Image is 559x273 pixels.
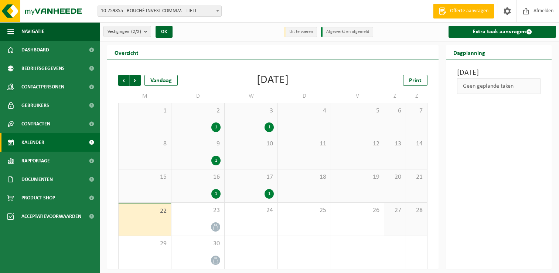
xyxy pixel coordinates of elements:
[211,189,221,199] div: 1
[21,207,81,226] span: Acceptatievoorwaarden
[21,96,49,115] span: Gebruikers
[384,90,406,103] td: Z
[175,173,221,181] span: 16
[131,29,141,34] count: (2/2)
[388,173,402,181] span: 20
[118,90,171,103] td: M
[21,115,50,133] span: Contracten
[282,173,327,181] span: 18
[4,257,123,273] iframe: chat widget
[21,133,44,152] span: Kalender
[406,90,428,103] td: Z
[144,75,178,86] div: Vandaag
[211,122,221,132] div: 1
[284,27,317,37] li: Uit te voeren
[98,6,221,16] span: 10-759855 - BOUCHÉ INVEST COMM.V. - TIELT
[175,107,221,115] span: 2
[403,75,427,86] a: Print
[122,107,167,115] span: 1
[122,173,167,181] span: 15
[225,90,278,103] td: W
[331,90,384,103] td: V
[21,170,53,189] span: Documenten
[335,173,380,181] span: 19
[108,26,141,37] span: Vestigingen
[410,173,424,181] span: 21
[21,59,65,78] span: Bedrijfsgegevens
[282,206,327,215] span: 25
[448,7,490,15] span: Offerte aanvragen
[228,206,274,215] span: 24
[265,122,274,132] div: 1
[21,189,55,207] span: Product Shop
[457,78,541,94] div: Geen geplande taken
[335,206,380,215] span: 26
[410,140,424,148] span: 14
[335,107,380,115] span: 5
[122,240,167,248] span: 29
[228,140,274,148] span: 10
[446,45,492,60] h2: Dagplanning
[21,78,64,96] span: Contactpersonen
[21,22,44,41] span: Navigatie
[228,173,274,181] span: 17
[335,140,380,148] span: 12
[409,78,422,84] span: Print
[171,90,225,103] td: D
[433,4,494,18] a: Offerte aanvragen
[228,107,274,115] span: 3
[388,107,402,115] span: 6
[388,140,402,148] span: 13
[282,107,327,115] span: 4
[107,45,146,60] h2: Overzicht
[282,140,327,148] span: 11
[21,41,49,59] span: Dashboard
[265,189,274,199] div: 1
[410,107,424,115] span: 7
[103,26,151,37] button: Vestigingen(2/2)
[449,26,556,38] a: Extra taak aanvragen
[257,75,289,86] div: [DATE]
[156,26,173,38] button: OK
[175,140,221,148] span: 9
[175,240,221,248] span: 30
[457,67,541,78] h3: [DATE]
[130,75,141,86] span: Volgende
[278,90,331,103] td: D
[98,6,222,17] span: 10-759855 - BOUCHÉ INVEST COMM.V. - TIELT
[410,206,424,215] span: 28
[211,156,221,165] div: 1
[122,140,167,148] span: 8
[118,75,129,86] span: Vorige
[388,206,402,215] span: 27
[122,207,167,215] span: 22
[321,27,373,37] li: Afgewerkt en afgemeld
[21,152,50,170] span: Rapportage
[175,206,221,215] span: 23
